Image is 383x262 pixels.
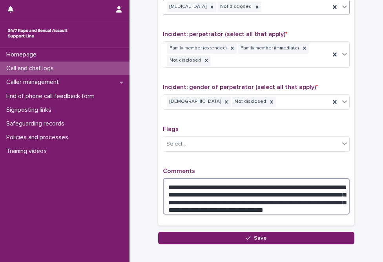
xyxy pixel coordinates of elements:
p: Homepage [3,51,43,58]
p: End of phone call feedback form [3,93,101,100]
div: Select... [166,140,186,148]
span: Incident: gender of perpetrator (select all that apply) [163,84,318,90]
p: Safeguarding records [3,120,71,127]
div: [MEDICAL_DATA] [167,2,208,12]
span: Save [254,235,267,241]
p: Policies and processes [3,134,75,141]
div: Not disclosed [232,96,267,107]
button: Save [158,232,354,244]
div: Not disclosed [167,55,202,66]
div: Family member (extended) [167,43,228,54]
span: Comments [163,168,195,174]
p: Training videos [3,147,53,155]
p: Call and chat logs [3,65,60,72]
div: Family member (immediate) [238,43,300,54]
img: rhQMoQhaT3yELyF149Cw [6,25,69,41]
span: Incident: perpetrator (select all that apply) [163,31,287,37]
span: Flags [163,126,179,132]
div: Not disclosed [218,2,253,12]
p: Signposting links [3,106,58,114]
p: Caller management [3,78,65,86]
div: [DEMOGRAPHIC_DATA] [167,96,222,107]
